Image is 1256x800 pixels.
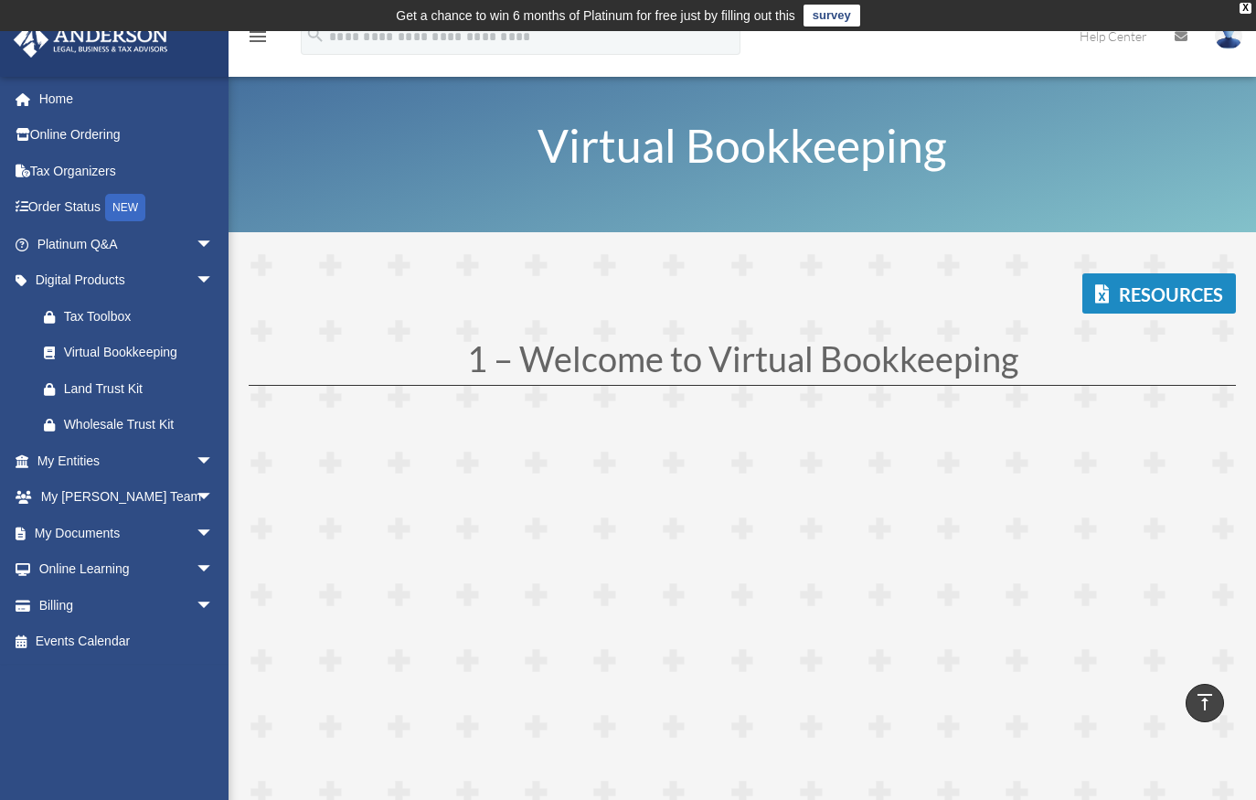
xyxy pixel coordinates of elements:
a: Home [13,80,241,117]
a: Tax Organizers [13,153,241,189]
span: arrow_drop_down [196,479,232,517]
a: vertical_align_top [1186,684,1224,722]
span: arrow_drop_down [196,515,232,552]
a: Online Ordering [13,117,241,154]
span: arrow_drop_down [196,443,232,480]
div: Virtual Bookkeeping [64,341,209,364]
a: Land Trust Kit [26,370,241,407]
span: arrow_drop_down [196,262,232,300]
i: menu [247,26,269,48]
span: Virtual Bookkeeping [538,118,947,173]
a: Billingarrow_drop_down [13,587,241,624]
a: Events Calendar [13,624,241,660]
div: Get a chance to win 6 months of Platinum for free just by filling out this [396,5,795,27]
span: arrow_drop_down [196,226,232,263]
a: Wholesale Trust Kit [26,407,241,443]
img: Anderson Advisors Platinum Portal [8,22,174,58]
a: Online Learningarrow_drop_down [13,551,241,588]
a: Tax Toolbox [26,298,241,335]
a: My [PERSON_NAME] Teamarrow_drop_down [13,479,241,516]
i: vertical_align_top [1194,691,1216,713]
img: User Pic [1215,23,1242,49]
i: search [305,25,325,45]
div: Land Trust Kit [64,378,218,400]
div: Wholesale Trust Kit [64,413,218,436]
div: NEW [105,194,145,221]
div: close [1240,3,1251,14]
span: arrow_drop_down [196,587,232,624]
a: Virtual Bookkeeping [26,335,232,371]
a: My Documentsarrow_drop_down [13,515,241,551]
a: menu [247,32,269,48]
div: Tax Toolbox [64,305,218,328]
a: Order StatusNEW [13,189,241,227]
a: My Entitiesarrow_drop_down [13,443,241,479]
a: Platinum Q&Aarrow_drop_down [13,226,241,262]
h1: 1 – Welcome to Virtual Bookkeeping [249,341,1236,385]
span: arrow_drop_down [196,551,232,589]
a: survey [804,5,860,27]
a: Resources [1082,273,1236,314]
a: Digital Productsarrow_drop_down [13,262,241,299]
